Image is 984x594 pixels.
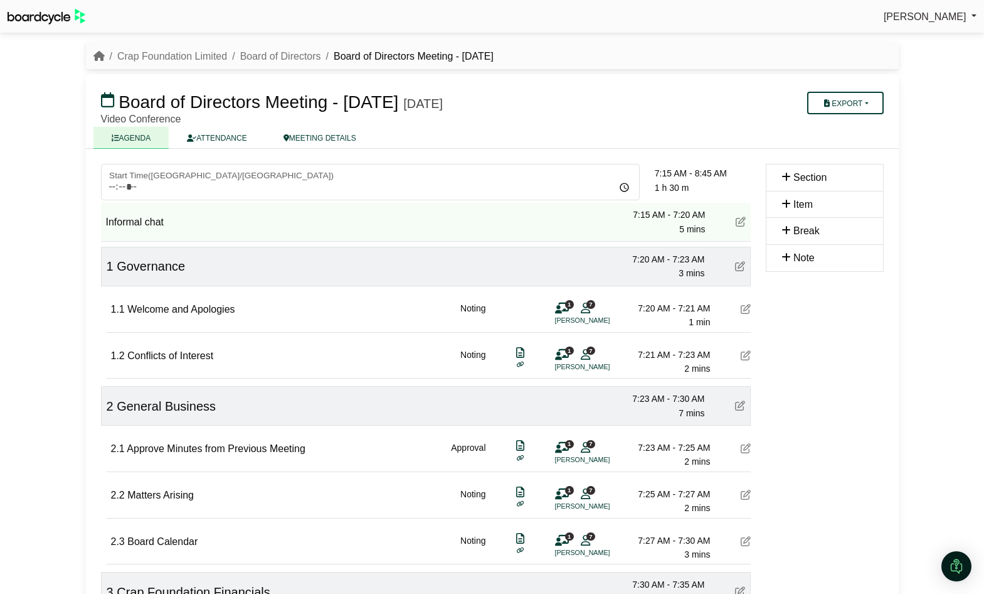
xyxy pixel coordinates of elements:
[793,252,815,263] span: Note
[119,92,398,112] span: Board of Directors Meeting - [DATE]
[623,348,711,362] div: 7:21 AM - 7:23 AM
[807,92,883,114] button: Export
[565,347,574,355] span: 1
[127,443,305,454] span: Approve Minutes from Previous Meeting
[586,347,595,355] span: 7
[93,127,169,149] a: AGENDA
[618,208,706,222] div: 7:15 AM - 7:20 AM
[941,551,971,581] div: Open Intercom Messenger
[586,300,595,308] span: 7
[565,440,574,448] span: 1
[684,364,710,374] span: 2 mins
[555,455,649,465] li: [PERSON_NAME]
[117,259,185,273] span: Governance
[107,399,114,413] span: 2
[684,503,710,513] span: 2 mins
[460,534,485,562] div: Noting
[265,127,374,149] a: MEETING DETAILS
[451,441,485,469] div: Approval
[586,532,595,541] span: 7
[106,217,164,227] span: Informal chat
[321,48,494,65] li: Board of Directors Meeting - [DATE]
[679,224,705,234] span: 5 mins
[617,252,705,266] div: 7:20 AM - 7:23 AM
[684,456,710,467] span: 2 mins
[111,304,125,315] span: 1.1
[111,536,125,547] span: 2.3
[586,486,595,494] span: 7
[240,51,321,62] a: Board of Directors
[555,501,649,512] li: [PERSON_NAME]
[117,399,216,413] span: General Business
[679,268,704,278] span: 3 mins
[127,350,213,361] span: Conflicts of Interest
[565,532,574,541] span: 1
[460,487,485,516] div: Noting
[655,183,689,193] span: 1 h 30 m
[884,9,976,25] a: [PERSON_NAME]
[460,301,485,330] div: Noting
[127,304,235,315] span: Welcome and Apologies
[169,127,265,149] a: ATTENDANCE
[617,392,705,406] div: 7:23 AM - 7:30 AM
[127,490,194,500] span: Matters Arising
[565,300,574,308] span: 1
[623,534,711,548] div: 7:27 AM - 7:30 AM
[793,199,813,210] span: Item
[679,408,704,418] span: 7 mins
[586,440,595,448] span: 7
[689,317,710,327] span: 1 min
[623,441,711,455] div: 7:23 AM - 7:25 AM
[107,259,114,273] span: 1
[101,114,181,124] span: Video Conference
[117,51,227,62] a: Crap Foundation Limited
[93,48,494,65] nav: breadcrumb
[127,536,198,547] span: Board Calendar
[623,301,711,315] div: 7:20 AM - 7:21 AM
[793,172,827,183] span: Section
[555,362,649,372] li: [PERSON_NAME]
[793,225,820,236] span: Break
[555,315,649,326] li: [PERSON_NAME]
[565,486,574,494] span: 1
[111,443,125,454] span: 2.1
[623,487,711,501] div: 7:25 AM - 7:27 AM
[403,96,443,111] div: [DATE]
[460,348,485,376] div: Noting
[655,166,751,180] div: 7:15 AM - 8:45 AM
[8,9,85,24] img: BoardcycleBlackGreen-aaafeed430059cb809a45853b8cf6d952af9d84e6e89e1f1685b34bfd5cb7d64.svg
[111,490,125,500] span: 2.2
[884,11,966,22] span: [PERSON_NAME]
[617,578,705,591] div: 7:30 AM - 7:35 AM
[684,549,710,559] span: 3 mins
[555,548,649,558] li: [PERSON_NAME]
[111,350,125,361] span: 1.2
